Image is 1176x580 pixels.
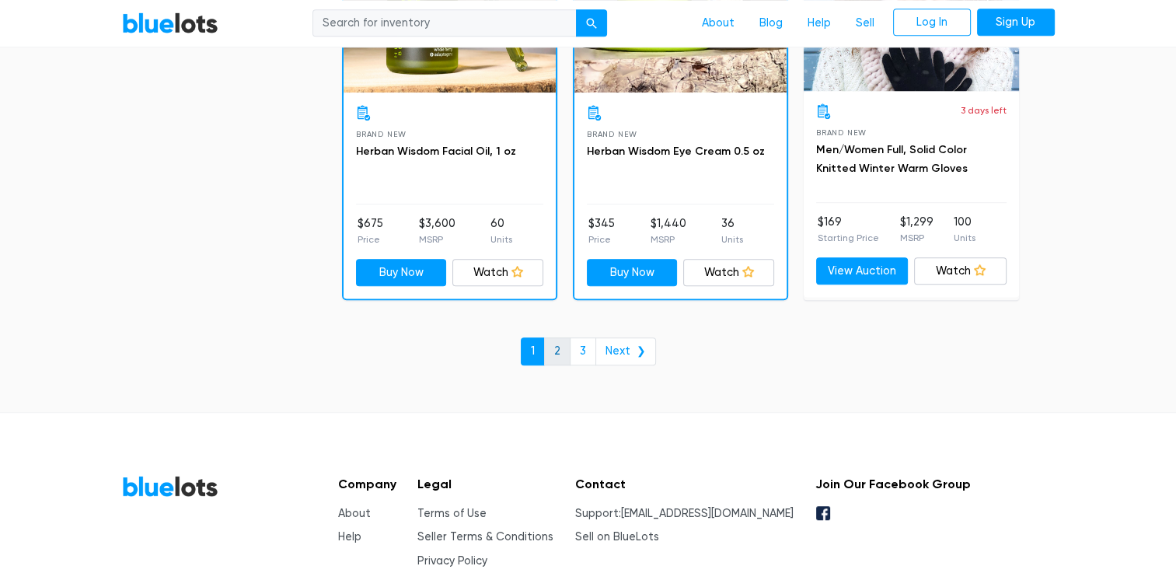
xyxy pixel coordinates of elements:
[818,231,879,245] p: Starting Price
[417,530,553,543] a: Seller Terms & Conditions
[312,9,577,37] input: Search for inventory
[575,505,794,522] li: Support:
[544,337,571,365] a: 2
[587,259,678,287] a: Buy Now
[588,232,615,246] p: Price
[356,145,516,158] a: Herban Wisdom Facial Oil, 1 oz
[587,145,765,158] a: Herban Wisdom Eye Cream 0.5 oz
[816,257,909,285] a: View Auction
[899,231,933,245] p: MSRP
[818,214,879,245] li: $169
[570,337,596,365] a: 3
[418,232,455,246] p: MSRP
[843,9,887,38] a: Sell
[356,259,447,287] a: Buy Now
[358,232,383,246] p: Price
[621,507,794,520] a: [EMAIL_ADDRESS][DOMAIN_NAME]
[816,128,867,137] span: Brand New
[358,215,383,246] li: $675
[521,337,545,365] a: 1
[595,337,656,365] a: Next ❯
[452,259,543,287] a: Watch
[721,232,743,246] p: Units
[961,103,1007,117] p: 3 days left
[977,9,1055,37] a: Sign Up
[122,475,218,498] a: BlueLots
[689,9,747,38] a: About
[954,214,975,245] li: 100
[417,554,487,568] a: Privacy Policy
[795,9,843,38] a: Help
[650,215,686,246] li: $1,440
[683,259,774,287] a: Watch
[588,215,615,246] li: $345
[587,130,637,138] span: Brand New
[721,215,743,246] li: 36
[417,477,553,491] h5: Legal
[815,477,970,491] h5: Join Our Facebook Group
[816,143,968,175] a: Men/Women Full, Solid Color Knitted Winter Warm Gloves
[418,215,455,246] li: $3,600
[650,232,686,246] p: MSRP
[575,530,659,543] a: Sell on BlueLots
[338,507,371,520] a: About
[122,12,218,34] a: BlueLots
[490,232,512,246] p: Units
[954,231,975,245] p: Units
[899,214,933,245] li: $1,299
[575,477,794,491] h5: Contact
[338,477,396,491] h5: Company
[893,9,971,37] a: Log In
[914,257,1007,285] a: Watch
[417,507,487,520] a: Terms of Use
[338,530,361,543] a: Help
[747,9,795,38] a: Blog
[490,215,512,246] li: 60
[356,130,407,138] span: Brand New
